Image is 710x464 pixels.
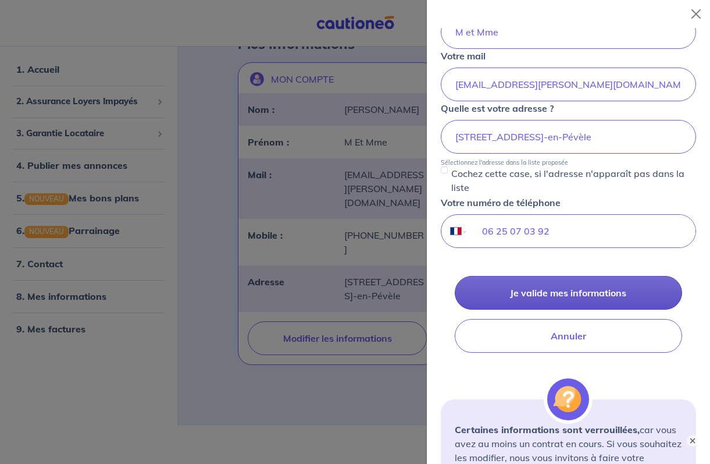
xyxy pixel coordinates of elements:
[441,196,561,210] p: Votre numéro de téléphone
[451,167,696,194] p: Cochez cette case, si l'adresse n'apparaît pas dans la liste
[441,120,696,154] input: 11 rue de la liberté 75000 Paris
[441,49,486,63] p: Votre mail
[468,215,695,247] input: 06 34 34 34 34
[441,101,554,115] p: Quelle est votre adresse ?
[687,5,705,23] button: Close
[441,158,568,167] p: Sélectionnez l'adresse dans la liste proposée
[455,276,682,310] button: Je valide mes informations
[547,378,589,420] img: illu_alert_question.svg
[441,15,696,49] input: John
[687,435,698,447] button: ×
[441,68,696,101] input: mail@mail.com
[455,319,682,353] button: Annuler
